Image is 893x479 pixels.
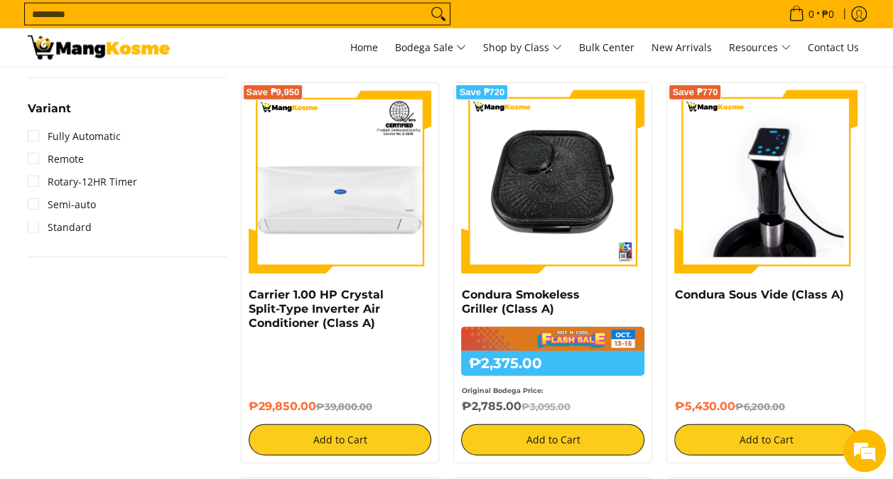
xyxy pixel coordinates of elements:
[674,288,843,301] a: Condura Sous Vide (Class A)
[461,90,644,274] img: condura-smokeless-griller-full-view-mang-kosme
[427,4,450,25] button: Search
[572,28,642,67] a: Bulk Center
[735,401,784,412] del: ₱6,200.00
[672,88,718,97] span: Save ₱770
[343,28,385,67] a: Home
[461,399,644,414] h6: ₱2,785.00
[784,6,838,22] span: •
[674,424,857,456] button: Add to Cart
[722,28,798,67] a: Resources
[28,103,71,114] span: Variant
[28,125,121,148] a: Fully Automatic
[806,9,816,19] span: 0
[801,28,866,67] a: Contact Us
[808,41,859,54] span: Contact Us
[644,28,719,67] a: New Arrivals
[579,41,634,54] span: Bulk Center
[28,216,92,239] a: Standard
[476,28,569,67] a: Shop by Class
[184,28,866,67] nav: Main Menu
[388,28,473,67] a: Bodega Sale
[82,147,196,291] span: We're online!
[28,148,84,171] a: Remote
[28,103,71,125] summary: Open
[395,39,466,57] span: Bodega Sale
[28,36,170,60] img: Class A | Mang Kosme
[461,387,543,394] small: Original Bodega Price:
[350,41,378,54] span: Home
[249,288,384,330] a: Carrier 1.00 HP Crystal Split-Type Inverter Air Conditioner (Class A)
[247,88,300,97] span: Save ₱9,950
[316,401,372,412] del: ₱39,800.00
[249,90,432,274] img: Carrier 1.00 HP Crystal Split-Type Inverter Air Conditioner (Class A)
[674,399,857,414] h6: ₱5,430.00
[674,90,857,274] img: Condura Sous Vide (Class A)
[461,351,644,376] h6: ₱2,375.00
[74,80,239,98] div: Chat with us now
[729,39,791,57] span: Resources
[651,41,712,54] span: New Arrivals
[249,424,432,456] button: Add to Cart
[483,39,562,57] span: Shop by Class
[820,9,836,19] span: ₱0
[28,171,137,193] a: Rotary-12HR Timer
[7,324,271,374] textarea: Type your message and hit 'Enter'
[521,401,570,412] del: ₱3,095.00
[28,193,96,216] a: Semi-auto
[459,88,504,97] span: Save ₱720
[233,7,267,41] div: Minimize live chat window
[249,399,432,414] h6: ₱29,850.00
[461,424,644,456] button: Add to Cart
[461,288,579,316] a: Condura Smokeless Griller (Class A)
